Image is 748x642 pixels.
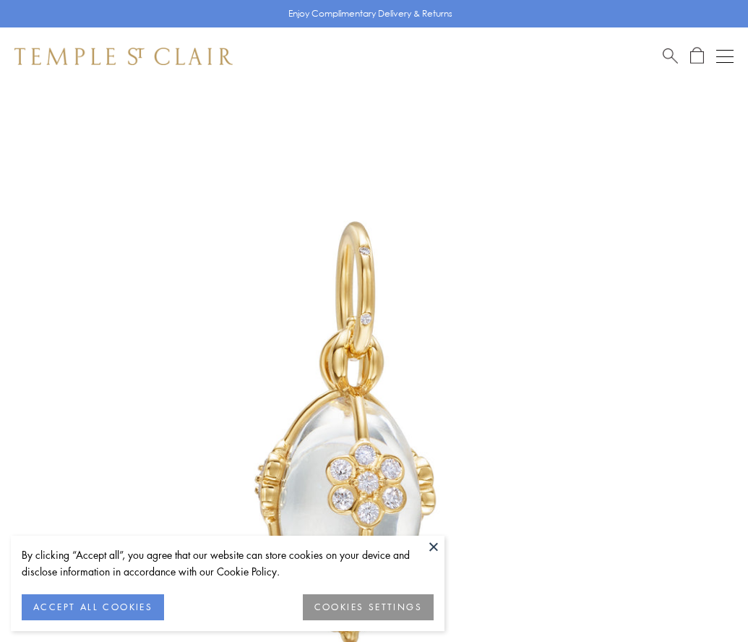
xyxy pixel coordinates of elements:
[303,594,434,620] button: COOKIES SETTINGS
[716,48,734,65] button: Open navigation
[690,47,704,65] a: Open Shopping Bag
[288,7,452,21] p: Enjoy Complimentary Delivery & Returns
[22,547,434,580] div: By clicking “Accept all”, you agree that our website can store cookies on your device and disclos...
[22,594,164,620] button: ACCEPT ALL COOKIES
[663,47,678,65] a: Search
[14,48,233,65] img: Temple St. Clair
